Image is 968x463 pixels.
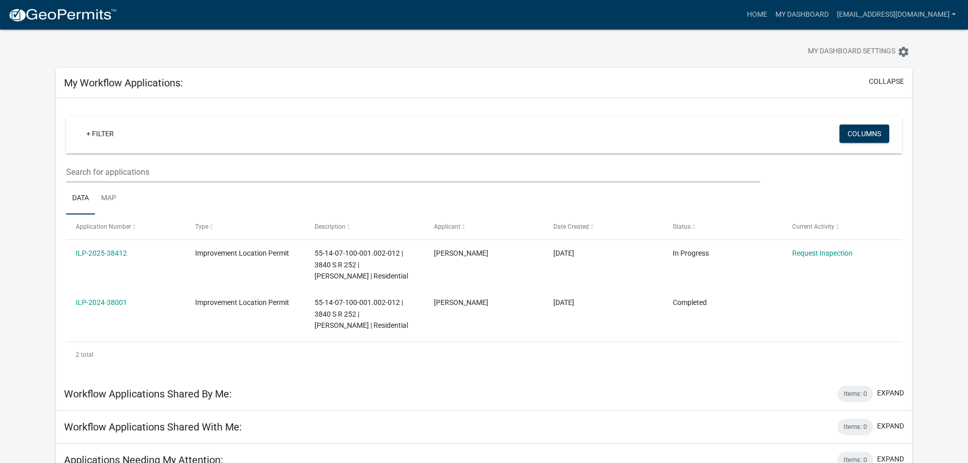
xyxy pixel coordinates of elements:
datatable-header-cell: Applicant [424,214,544,239]
button: collapse [869,76,904,87]
span: My Dashboard Settings [808,46,895,58]
datatable-header-cell: Description [305,214,424,239]
span: 55-14-07-100-001.002-012 | 3840 S R 252 | Burl Tichenor | Residential [315,249,408,281]
div: Items: 0 [837,419,873,435]
span: Burl Tichenor [434,298,488,306]
button: expand [877,388,904,398]
span: Application Number [76,223,131,230]
span: Burl Tichenor [434,249,488,257]
a: + Filter [78,125,122,143]
a: My Dashboard [771,5,833,24]
span: Date Created [553,223,589,230]
span: Status [673,223,691,230]
span: Current Activity [792,223,834,230]
a: [EMAIL_ADDRESS][DOMAIN_NAME] [833,5,960,24]
a: Data [66,182,95,215]
button: My Dashboard Settingssettings [800,42,918,61]
a: ILP-2025-38412 [76,249,127,257]
span: Improvement Location Permit [195,298,289,306]
span: In Progress [673,249,709,257]
a: Request Inspection [792,249,853,257]
span: 55-14-07-100-001.002-012 | 3840 S R 252 | Burl Tichenor | Residential [315,298,408,330]
i: settings [897,46,910,58]
button: Columns [839,125,889,143]
a: Home [743,5,771,24]
a: ILP-2024-38001 [76,298,127,306]
datatable-header-cell: Type [185,214,305,239]
span: Applicant [434,223,460,230]
datatable-header-cell: Application Number [66,214,185,239]
h5: Workflow Applications Shared By Me: [64,388,232,400]
span: Type [195,223,208,230]
datatable-header-cell: Status [663,214,782,239]
span: 05/29/2025 [553,249,574,257]
button: expand [877,421,904,431]
span: Description [315,223,346,230]
span: 08/07/2024 [553,298,574,306]
div: Items: 0 [837,386,873,402]
span: Improvement Location Permit [195,249,289,257]
h5: My Workflow Applications: [64,77,183,89]
a: Map [95,182,122,215]
datatable-header-cell: Current Activity [782,214,901,239]
span: Completed [673,298,707,306]
h5: Workflow Applications Shared With Me: [64,421,242,433]
div: collapse [56,98,912,378]
input: Search for applications [66,162,760,182]
datatable-header-cell: Date Created [544,214,663,239]
div: 2 total [66,342,902,367]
